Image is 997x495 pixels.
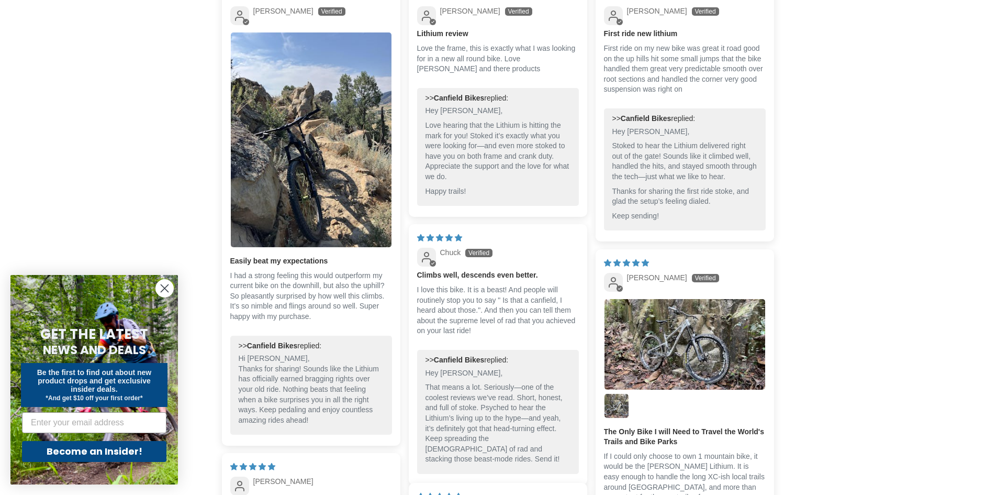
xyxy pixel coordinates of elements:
b: Climbs well, descends even better. [417,270,579,281]
b: The Only Bike I will Need to Travel the World's Trails and Bike Parks [604,427,766,447]
div: >> replied: [612,114,757,124]
span: 5 star review [230,463,275,471]
span: [PERSON_NAME] [253,477,313,486]
span: 5 star review [417,234,462,242]
span: GET THE LATEST [40,325,148,344]
span: [PERSON_NAME] [627,7,687,15]
img: User picture [604,299,765,390]
b: First ride new lithium [604,29,766,39]
span: [PERSON_NAME] [440,7,500,15]
p: Hey [PERSON_NAME], [425,106,570,116]
img: User picture [231,32,391,247]
p: Stoked to hear the Lithium delivered right out of the gate! Sounds like it climbed well, handled ... [612,141,757,182]
p: That means a lot. Seriously—one of the coolest reviews we’ve read. Short, honest, and full of sto... [425,382,570,465]
p: Keep sending! [612,211,757,222]
div: >> replied: [425,355,570,366]
b: Canfield Bikes [621,114,671,123]
img: User picture [604,394,629,418]
p: Happy trails! [425,186,570,197]
span: *And get $10 off your first order* [46,394,142,402]
p: I had a strong feeling this would outperform my current bike on the downhill, but also the uphill... [230,271,392,322]
button: Become an Insider! [22,441,166,462]
b: Canfield Bikes [434,356,484,364]
span: NEWS AND DEALS [43,342,146,358]
p: Thanks for sharing the first ride stoke, and glad the setup’s feeling dialed. [612,186,757,207]
p: Hey [PERSON_NAME], [425,368,570,379]
a: Link to user picture 1 [604,299,766,390]
a: Link to user picture 2 [604,393,629,419]
b: Easily beat my expectations [230,256,392,267]
b: Canfield Bikes [434,94,484,102]
p: Hi [PERSON_NAME], Thanks for sharing! Sounds like the Lithium has officially earned bragging righ... [239,354,384,425]
p: Hey [PERSON_NAME], [612,127,757,137]
input: Enter your email address [22,412,166,433]
a: Link to user picture 1 [230,32,392,248]
span: Chuck [440,248,461,257]
p: First ride on my new bike was great it road good on the up hills hit some small jumps that the bi... [604,43,766,95]
p: Love hearing that the Lithium is hitting the mark for you! Stoked it’s exactly what you were look... [425,120,570,182]
div: >> replied: [239,341,384,351]
b: Canfield Bikes [247,342,297,350]
p: Love the frame, this is exactly what I was looking for in a new all round bike. Love [PERSON_NAME... [417,43,579,74]
b: Lithium review [417,29,579,39]
span: [PERSON_NAME] [627,273,687,282]
div: >> replied: [425,93,570,104]
span: [PERSON_NAME] [253,7,313,15]
span: 5 star review [604,259,649,267]
p: I love this bike. It is a beast! And people will routinely stop you to say " Is that a canfield, ... [417,285,579,336]
button: Close dialog [155,279,174,298]
span: Be the first to find out about new product drops and get exclusive insider deals. [37,368,152,393]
